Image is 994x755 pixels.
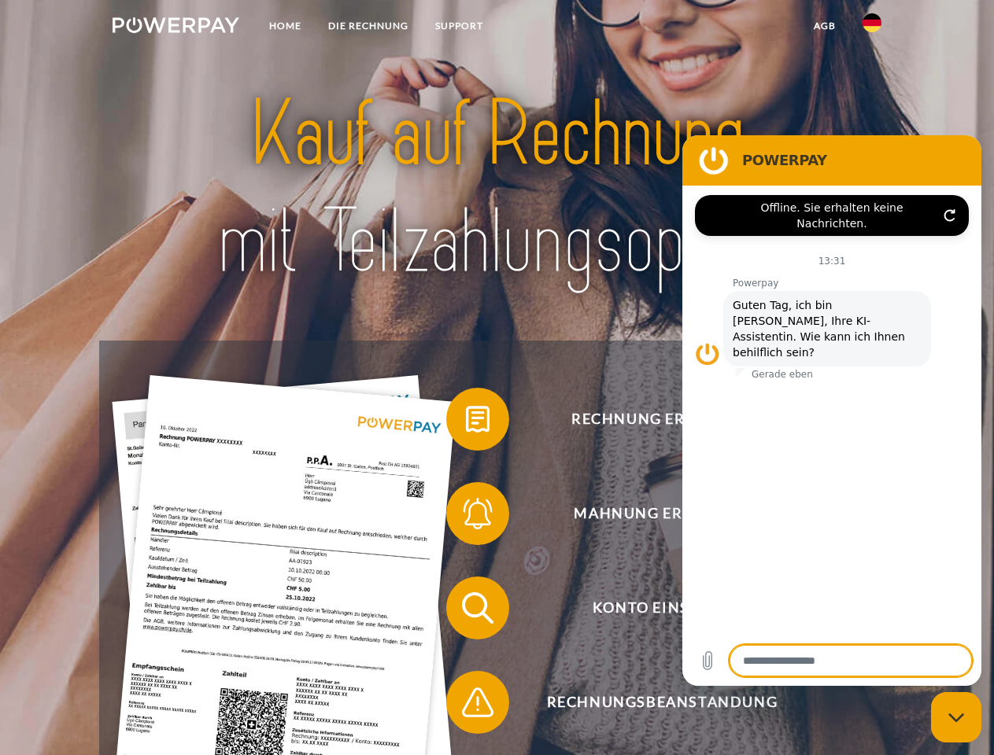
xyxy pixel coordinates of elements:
[469,671,855,734] span: Rechnungsbeanstandung
[458,400,497,439] img: qb_bill.svg
[446,388,855,451] button: Rechnung erhalten?
[863,13,881,32] img: de
[150,75,844,301] img: title-powerpay_de.svg
[469,576,855,639] span: Konto einsehen
[458,683,497,722] img: qb_warning.svg
[469,482,855,545] span: Mahnung erhalten?
[422,12,497,40] a: SUPPORT
[446,482,855,545] button: Mahnung erhalten?
[800,12,849,40] a: agb
[682,135,981,686] iframe: Messaging-Fenster
[469,388,855,451] span: Rechnung erhalten?
[931,692,981,742] iframe: Schaltfläche zum Öffnen des Messaging-Fensters; Konversation läuft
[458,494,497,533] img: qb_bell.svg
[446,576,855,639] button: Konto einsehen
[256,12,315,40] a: Home
[446,671,855,734] button: Rechnungsbeanstandung
[315,12,422,40] a: DIE RECHNUNG
[458,588,497,628] img: qb_search.svg
[113,17,239,33] img: logo-powerpay-white.svg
